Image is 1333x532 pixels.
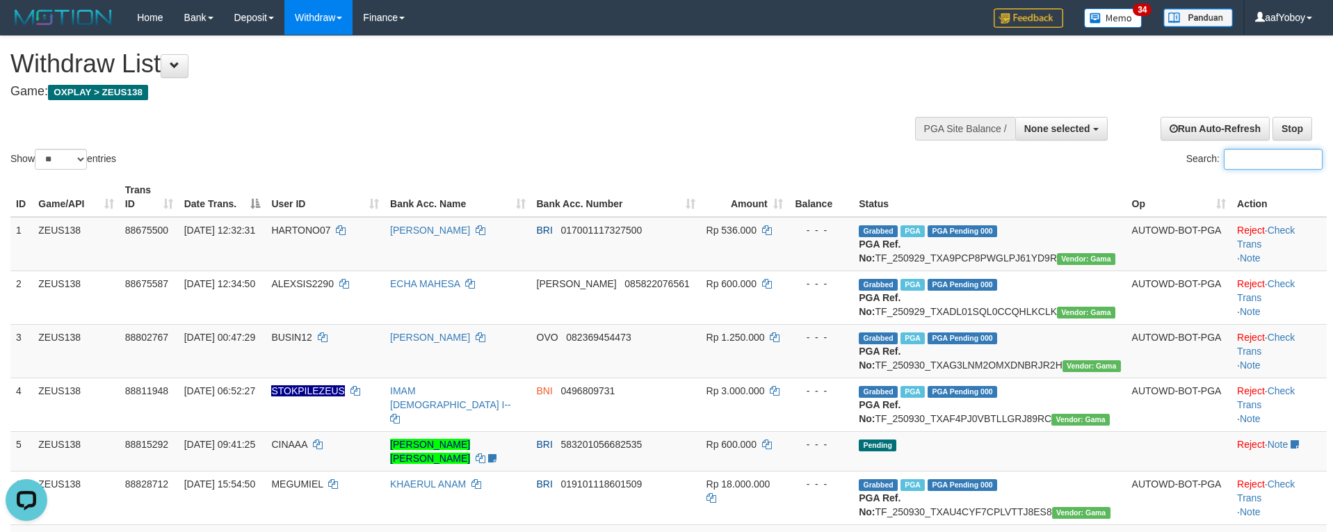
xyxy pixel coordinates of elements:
[125,439,168,450] span: 88815292
[1231,177,1327,217] th: Action
[537,478,553,490] span: BRI
[794,330,848,344] div: - - -
[794,277,848,291] div: - - -
[10,149,116,170] label: Show entries
[35,149,87,170] select: Showentries
[266,177,385,217] th: User ID: activate to sort column ascending
[1273,117,1312,140] a: Stop
[120,177,179,217] th: Trans ID: activate to sort column ascending
[1268,439,1288,450] a: Note
[859,279,898,291] span: Grabbed
[1133,3,1152,16] span: 34
[853,471,1126,524] td: TF_250930_TXAU4CYF7CPLVTTJ8ES8
[859,492,900,517] b: PGA Ref. No:
[1224,149,1323,170] input: Search:
[859,225,898,237] span: Grabbed
[1126,177,1232,217] th: Op: activate to sort column ascending
[125,225,168,236] span: 88675500
[537,439,553,450] span: BRI
[10,217,33,271] td: 1
[1126,471,1232,524] td: AUTOWD-BOT-PGA
[794,384,848,398] div: - - -
[1057,253,1115,265] span: Vendor URL: https://trx31.1velocity.biz
[390,478,466,490] a: KHAERUL ANAM
[33,471,119,524] td: ZEUS138
[789,177,853,217] th: Balance
[1231,217,1327,271] td: · ·
[1052,507,1110,519] span: Vendor URL: https://trx31.1velocity.biz
[184,278,255,289] span: [DATE] 12:34:50
[10,177,33,217] th: ID
[390,278,460,289] a: ECHA MAHESA
[624,278,689,289] span: Copy 085822076561 to clipboard
[853,324,1126,378] td: TF_250930_TXAG3LNM2OMXDNBRJR2H
[33,324,119,378] td: ZEUS138
[33,378,119,431] td: ZEUS138
[853,177,1126,217] th: Status
[390,439,470,464] a: [PERSON_NAME] [PERSON_NAME]
[1240,413,1261,424] a: Note
[10,324,33,378] td: 3
[1231,271,1327,324] td: · ·
[33,271,119,324] td: ZEUS138
[859,332,898,344] span: Grabbed
[706,332,765,343] span: Rp 1.250.000
[10,85,875,99] h4: Game:
[1024,123,1090,134] span: None selected
[1161,117,1270,140] a: Run Auto-Refresh
[1231,431,1327,471] td: ·
[561,385,615,396] span: Copy 0496809731 to clipboard
[900,332,925,344] span: Marked by aafsreyleap
[537,278,617,289] span: [PERSON_NAME]
[566,332,631,343] span: Copy 082369454473 to clipboard
[900,279,925,291] span: Marked by aafpengsreynich
[390,385,511,410] a: IMAM [DEMOGRAPHIC_DATA] I--
[853,378,1126,431] td: TF_250930_TXAF4PJ0VBTLLGRJ89RC
[1057,307,1115,319] span: Vendor URL: https://trx31.1velocity.biz
[271,332,312,343] span: BUSIN12
[10,378,33,431] td: 4
[994,8,1063,28] img: Feedback.jpg
[1015,117,1108,140] button: None selected
[184,478,255,490] span: [DATE] 15:54:50
[859,479,898,491] span: Grabbed
[271,225,330,236] span: HARTONO07
[1237,385,1295,410] a: Check Trans
[10,471,33,524] td: 6
[1237,278,1265,289] a: Reject
[900,386,925,398] span: Marked by aafsreyleap
[928,386,997,398] span: PGA Pending
[853,217,1126,271] td: TF_250929_TXA9PCP8PWGLPJ61YD9R
[531,177,701,217] th: Bank Acc. Number: activate to sort column ascending
[48,85,148,100] span: OXPLAY > ZEUS138
[706,278,757,289] span: Rp 600.000
[928,225,997,237] span: PGA Pending
[1126,217,1232,271] td: AUTOWD-BOT-PGA
[1163,8,1233,27] img: panduan.png
[184,332,255,343] span: [DATE] 00:47:29
[1231,324,1327,378] td: · ·
[390,225,470,236] a: [PERSON_NAME]
[1231,471,1327,524] td: · ·
[1237,478,1265,490] a: Reject
[1237,332,1265,343] a: Reject
[1237,478,1295,503] a: Check Trans
[706,439,757,450] span: Rp 600.000
[10,431,33,471] td: 5
[853,271,1126,324] td: TF_250929_TXADL01SQL0CCQHLKCLK
[1231,378,1327,431] td: · ·
[1240,360,1261,371] a: Note
[10,50,875,78] h1: Withdraw List
[1240,306,1261,317] a: Note
[1051,414,1110,426] span: Vendor URL: https://trx31.1velocity.biz
[271,278,334,289] span: ALEXSIS2290
[794,223,848,237] div: - - -
[390,332,470,343] a: [PERSON_NAME]
[271,439,307,450] span: CINAAA
[859,440,896,451] span: Pending
[1237,278,1295,303] a: Check Trans
[184,385,255,396] span: [DATE] 06:52:27
[859,386,898,398] span: Grabbed
[794,477,848,491] div: - - -
[859,399,900,424] b: PGA Ref. No:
